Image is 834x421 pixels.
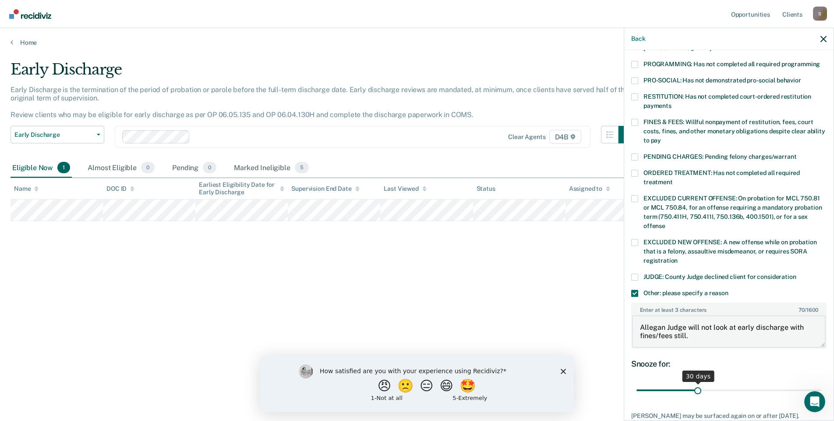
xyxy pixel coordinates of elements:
span: PRO-SOCIAL: Has not demonstrated pro-social behavior [643,77,801,84]
span: 1 [57,162,70,173]
div: Snooze for: [631,359,827,369]
span: 70 [799,307,805,313]
div: Clear agents [508,133,545,141]
span: ORDERED TREATMENT: Has not completed all required treatment [643,169,800,186]
span: D4B [549,130,581,144]
span: JUDGE: County Judge declined client for consideration [643,273,796,280]
span: 0 [203,162,216,173]
span: 5 [295,162,309,173]
button: Back [631,35,645,43]
span: 0 [141,162,155,173]
label: Enter at least 3 characters [632,303,826,313]
a: Home [11,39,823,46]
div: Eligible Now [11,158,72,178]
p: Early Discharge is the termination of the period of probation or parole before the full-term disc... [11,86,633,119]
span: Other: please specify a reason [643,289,728,296]
div: Pending [170,158,218,178]
img: Recidiviz [9,9,51,19]
iframe: Survey by Kim from Recidiviz [260,356,574,412]
div: DOC ID [106,185,134,193]
div: Marked Ineligible [232,158,311,178]
div: Status [477,185,495,193]
div: [PERSON_NAME] may be surfaced again on or after [DATE]. [631,412,827,420]
span: / 1600 [799,307,818,313]
div: Last Viewed [384,185,426,193]
span: FINES & FEES: Willful nonpayment of restitution, fees, court costs, fines, and other monetary obl... [643,118,825,144]
button: Profile dropdown button [813,7,827,21]
div: Earliest Eligibility Date for Early Discharge [199,181,284,196]
span: PROGRAMMING: Has not completed all required programming [643,61,820,68]
div: Supervision End Date [291,185,359,193]
textarea: Allegan Judge will not look at early discharge with fines/fees still. [632,315,826,348]
div: Assigned to [569,185,610,193]
span: EXCLUDED NEW OFFENSE: A new offense while on probation that is a felony, assaultive misdemeanor, ... [643,239,816,264]
span: EXCLUDED CURRENT OFFENSE: On probation for MCL 750.81 or MCL 750.84, for an offense requiring a m... [643,195,822,229]
div: Almost Eligible [86,158,156,178]
div: Early Discharge [11,61,636,86]
span: Early Discharge [14,131,93,139]
iframe: Intercom live chat [804,391,825,412]
div: S [813,7,827,21]
span: RESTITUTION: Has not completed court-ordered restitution payments [643,93,811,109]
div: Name [14,185,39,193]
div: 30 days [682,371,714,382]
span: PENDING CHARGES: Pending felony charges/warrant [643,153,796,160]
